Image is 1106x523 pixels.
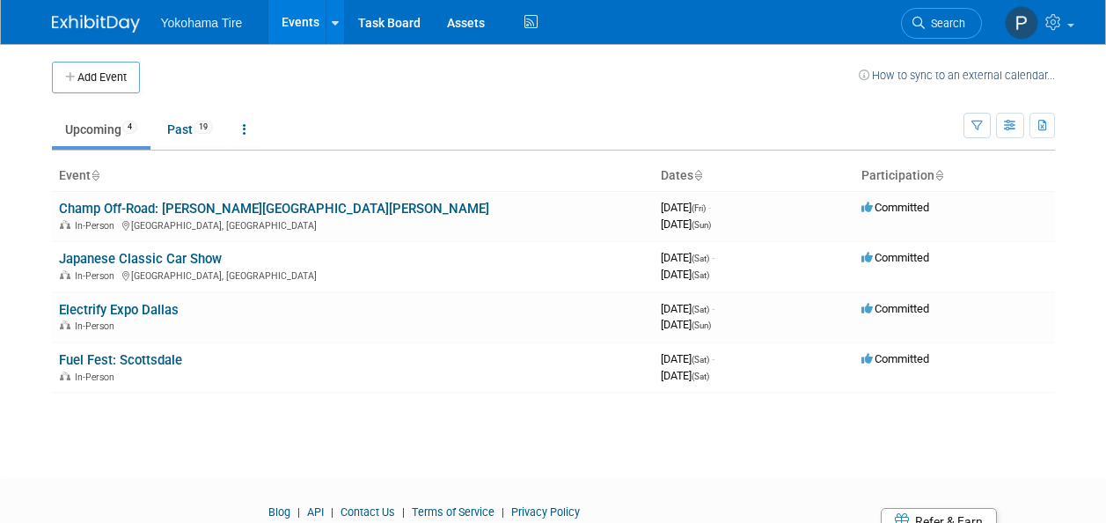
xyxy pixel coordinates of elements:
span: (Sun) [692,220,711,230]
a: Fuel Fest: Scottsdale [59,352,182,368]
a: Terms of Service [412,505,494,519]
a: Search [901,8,982,39]
span: 19 [194,121,213,134]
span: (Sat) [692,254,709,263]
span: [DATE] [661,302,714,315]
a: Contact Us [341,505,395,519]
span: Yokohama Tire [161,16,243,30]
th: Dates [654,161,854,191]
a: Champ Off-Road: [PERSON_NAME][GEOGRAPHIC_DATA][PERSON_NAME] [59,201,489,217]
span: [DATE] [661,352,714,365]
span: | [293,505,304,519]
span: - [712,352,714,365]
img: Paris Hull [1005,6,1038,40]
button: Add Event [52,62,140,93]
span: - [708,201,711,214]
span: (Sun) [692,320,711,330]
span: Committed [861,352,929,365]
span: (Sat) [692,355,709,365]
span: | [398,505,409,519]
span: In-Person [75,220,120,232]
div: [GEOGRAPHIC_DATA], [GEOGRAPHIC_DATA] [59,217,647,232]
img: In-Person Event [60,270,70,279]
span: (Fri) [692,203,706,213]
span: In-Person [75,270,120,282]
span: [DATE] [661,201,711,214]
span: In-Person [75,372,120,383]
span: [DATE] [661,318,711,331]
span: Committed [861,251,929,264]
img: In-Person Event [60,372,70,380]
a: Blog [268,505,290,519]
span: [DATE] [661,251,714,264]
a: Privacy Policy [511,505,580,519]
span: (Sat) [692,372,709,381]
a: API [307,505,324,519]
a: Electrify Expo Dallas [59,302,179,318]
a: Past19 [154,113,226,146]
img: In-Person Event [60,320,70,329]
span: (Sat) [692,270,709,280]
span: [DATE] [661,268,709,281]
div: [GEOGRAPHIC_DATA], [GEOGRAPHIC_DATA] [59,268,647,282]
a: Upcoming4 [52,113,150,146]
a: Sort by Event Name [91,168,99,182]
span: (Sat) [692,305,709,314]
span: 4 [122,121,137,134]
span: [DATE] [661,217,711,231]
span: Committed [861,302,929,315]
span: | [497,505,509,519]
span: In-Person [75,320,120,332]
span: - [712,251,714,264]
th: Event [52,161,654,191]
img: In-Person Event [60,220,70,229]
span: | [326,505,338,519]
a: Sort by Start Date [693,168,702,182]
span: [DATE] [661,369,709,382]
a: Japanese Classic Car Show [59,251,222,267]
a: Sort by Participation Type [934,168,943,182]
span: Committed [861,201,929,214]
span: - [712,302,714,315]
span: Search [925,17,965,30]
img: ExhibitDay [52,15,140,33]
th: Participation [854,161,1055,191]
a: How to sync to an external calendar... [859,69,1055,82]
